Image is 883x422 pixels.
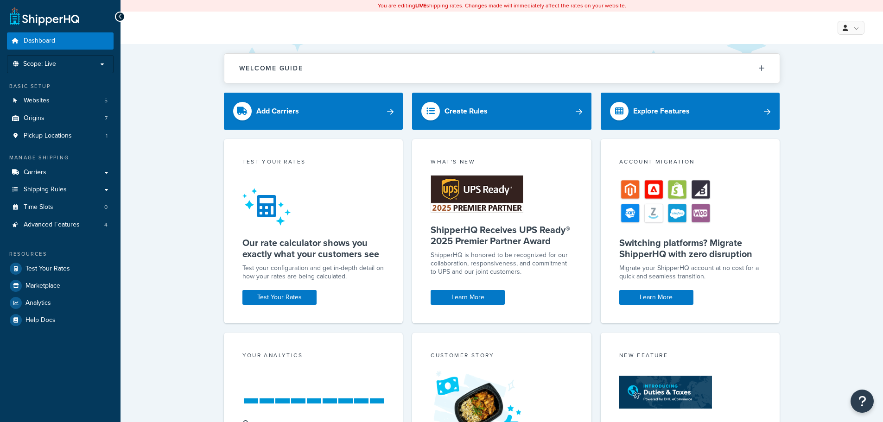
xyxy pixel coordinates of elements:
li: Origins [7,110,114,127]
a: Explore Features [601,93,780,130]
a: Shipping Rules [7,181,114,198]
span: Time Slots [24,203,53,211]
li: Time Slots [7,199,114,216]
span: Carriers [24,169,46,176]
div: Manage Shipping [7,154,114,162]
a: Create Rules [412,93,591,130]
span: Analytics [25,299,51,307]
span: 1 [106,132,108,140]
a: Help Docs [7,312,114,328]
span: Marketplace [25,282,60,290]
span: Advanced Features [24,221,80,229]
a: Dashboard [7,32,114,50]
li: Advanced Features [7,216,114,233]
li: Pickup Locations [7,127,114,145]
span: Shipping Rules [24,186,67,194]
button: Welcome Guide [224,54,780,83]
div: Customer Story [431,351,573,362]
b: LIVE [415,1,426,10]
a: Learn More [431,290,505,305]
div: Account Migration [619,157,762,168]
span: Test Your Rates [25,265,70,273]
h5: Switching platforms? Migrate ShipperHQ with zero disruption [619,237,762,259]
a: Carriers [7,164,114,181]
span: 0 [104,203,108,211]
div: Add Carriers [256,105,299,118]
div: Migrate your ShipperHQ account at no cost for a quick and seamless transition. [619,264,762,281]
div: What's New [431,157,573,168]
div: Resources [7,250,114,258]
a: Origins7 [7,110,114,127]
span: Dashboard [24,37,55,45]
a: Learn More [619,290,693,305]
a: Pickup Locations1 [7,127,114,145]
span: Help Docs [25,316,56,324]
button: Open Resource Center [851,390,874,413]
div: Explore Features [633,105,690,118]
span: Scope: Live [23,60,56,68]
li: Websites [7,92,114,109]
a: Add Carriers [224,93,403,130]
div: Basic Setup [7,82,114,90]
a: Time Slots0 [7,199,114,216]
span: 4 [104,221,108,229]
div: New Feature [619,351,762,362]
a: Test Your Rates [7,260,114,277]
a: Websites5 [7,92,114,109]
span: Pickup Locations [24,132,72,140]
div: Test your rates [242,157,385,168]
a: Analytics [7,295,114,311]
h2: Welcome Guide [239,65,303,72]
h5: ShipperHQ Receives UPS Ready® 2025 Premier Partner Award [431,224,573,246]
a: Marketplace [7,277,114,294]
div: Test your configuration and get in-depth detail on how your rates are being calculated. [242,264,385,281]
div: Your Analytics [242,351,385,362]
span: Websites [24,97,50,105]
span: Origins [24,114,44,122]
p: ShipperHQ is honored to be recognized for our collaboration, responsiveness, and commitment to UP... [431,251,573,276]
a: Test Your Rates [242,290,317,305]
a: Advanced Features4 [7,216,114,233]
span: 7 [105,114,108,122]
h5: Our rate calculator shows you exactly what your customers see [242,237,385,259]
span: 5 [104,97,108,105]
div: Create Rules [445,105,488,118]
